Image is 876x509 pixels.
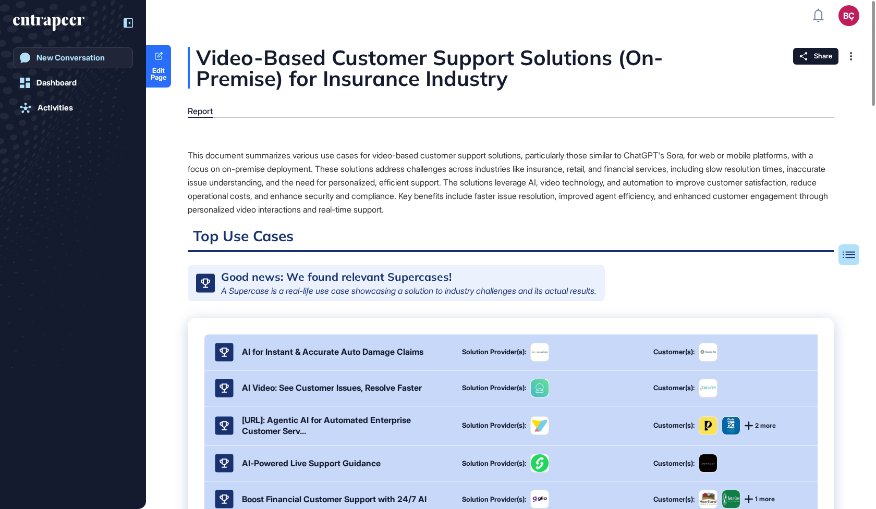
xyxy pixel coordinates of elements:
[699,454,717,472] img: Devialet-logo
[221,287,597,295] div: A Supercase is a real-life use case showcasing a solution to industry challenges and its actual r...
[38,103,73,113] div: Activities
[653,496,695,503] div: Customer(s):
[188,106,213,116] div: Report
[146,45,171,88] a: Edit Page
[36,78,77,88] div: Dashboard
[653,349,695,355] div: Customer(s):
[462,460,526,467] div: Solution Provider(s):
[462,384,526,391] div: Solution Provider(s):
[755,423,776,429] span: 2 more
[462,496,526,503] div: Solution Provider(s):
[242,415,449,437] div: [URL]: Agentic AI for Automated Enterprise Customer Serv...
[242,458,381,469] div: AI-Powered Live Support Guidance
[462,349,526,355] div: Solution Provider(s):
[146,67,171,81] span: Edit Page
[13,97,133,118] a: Activities
[838,5,859,26] button: BÇ
[242,382,422,393] div: AI Video: See Customer Issues, Resolve Faster
[188,227,834,252] h2: Top Use Cases
[242,346,423,357] div: AI for Instant & Accurate Auto Damage Claims
[188,47,834,89] div: Video-Based Customer Support Solutions (On-Premise) for Insurance Industry
[653,384,695,391] div: Customer(s):
[722,417,740,434] img: Cipla-logo
[531,350,549,355] img: image
[699,417,717,434] img: Pelago-logo
[755,496,775,502] span: 1 more
[653,422,695,429] div: Customer(s):
[653,460,695,467] div: Customer(s):
[36,53,105,63] div: New Conversation
[188,148,834,216] div: This document summarizes various use cases for video-based customer support solutions, particular...
[531,493,549,505] img: image
[531,454,549,472] img: image
[531,379,549,397] img: image
[699,379,717,397] img: Cowealthy-logo
[462,422,526,429] div: Solution Provider(s):
[242,494,427,505] div: Boost Financial Customer Support with 24/7 AI
[13,72,133,93] a: Dashboard
[13,47,133,68] a: New Conversation
[699,349,717,355] img: Swiss Re-logo
[221,271,452,282] div: Good news: We found relevant Supercases!
[699,490,717,508] img: Heartland Credit Union-logo
[531,417,549,434] img: image
[722,490,740,508] img: Bank of Guam-logo
[13,15,84,31] div: entrapeer-logo
[814,52,832,60] span: Share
